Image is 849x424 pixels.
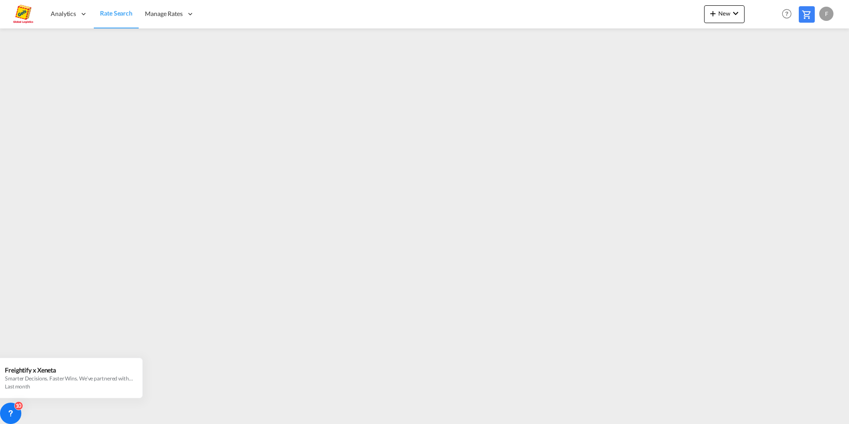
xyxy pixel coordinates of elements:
[779,6,799,22] div: Help
[704,5,745,23] button: icon-plus 400-fgNewicon-chevron-down
[779,6,794,21] span: Help
[13,4,33,24] img: a2a4a140666c11eeab5485e577415959.png
[708,10,741,17] span: New
[100,9,132,17] span: Rate Search
[708,8,718,19] md-icon: icon-plus 400-fg
[145,9,183,18] span: Manage Rates
[51,9,76,18] span: Analytics
[819,7,833,21] div: F
[730,8,741,19] md-icon: icon-chevron-down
